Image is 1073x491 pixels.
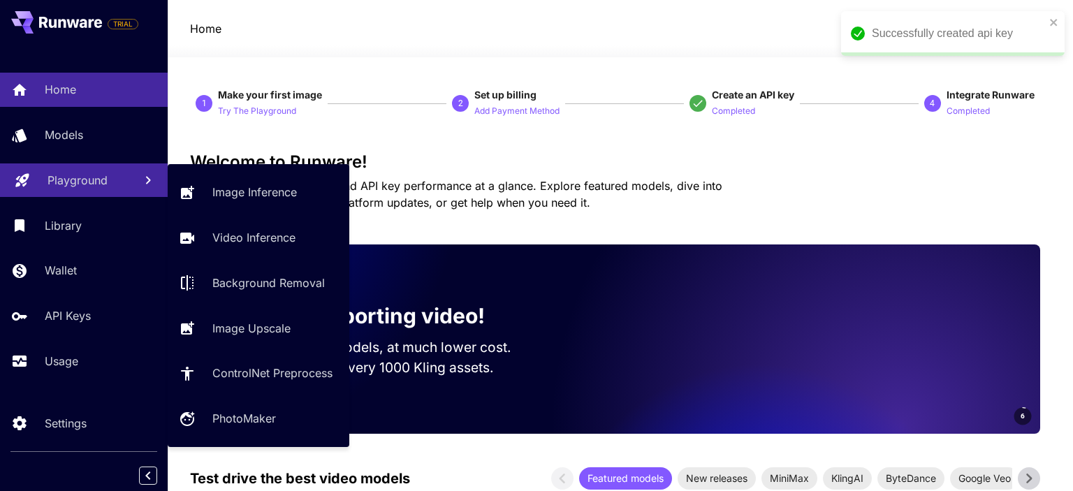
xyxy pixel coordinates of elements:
p: 4 [930,97,935,110]
p: ControlNet Preprocess [212,365,333,381]
p: 2 [458,97,463,110]
span: MiniMax [761,471,817,485]
span: 6 [1021,411,1025,421]
span: TRIAL [108,19,138,29]
h3: Welcome to Runware! [190,152,1040,172]
p: Try The Playground [218,105,296,118]
a: ControlNet Preprocess [168,356,349,390]
p: Run the best video models, at much lower cost. [212,337,538,358]
a: Video Inference [168,221,349,255]
span: Set up billing [474,89,536,101]
span: Create an API key [712,89,794,101]
span: Featured models [579,471,672,485]
a: PhotoMaker [168,402,349,436]
p: Save up to $500 for every 1000 Kling assets. [212,358,538,378]
p: Video Inference [212,229,295,246]
span: Integrate Runware [947,89,1035,101]
p: Completed [947,105,990,118]
p: Library [45,217,82,234]
p: Add Payment Method [474,105,560,118]
p: API Keys [45,307,91,324]
p: Models [45,126,83,143]
p: 1 [202,97,207,110]
button: Collapse sidebar [139,467,157,485]
p: Wallet [45,262,77,279]
p: Home [45,81,76,98]
p: Completed [712,105,755,118]
p: Home [190,20,221,37]
div: Successfully created api key [872,25,1045,42]
a: Image Inference [168,175,349,210]
a: Background Removal [168,266,349,300]
span: New releases [678,471,756,485]
p: Playground [48,172,108,189]
span: Add your payment card to enable full platform functionality. [108,15,138,32]
a: Image Upscale [168,311,349,345]
p: Usage [45,353,78,369]
p: Image Inference [212,184,297,200]
span: Google Veo [950,471,1019,485]
div: Collapse sidebar [149,463,168,488]
p: Image Upscale [212,320,291,337]
span: KlingAI [823,471,872,485]
span: ByteDance [877,471,944,485]
span: Make your first image [218,89,322,101]
p: Background Removal [212,274,325,291]
span: Check out your usage stats and API key performance at a glance. Explore featured models, dive int... [190,179,722,210]
p: PhotoMaker [212,410,276,427]
p: Now supporting video! [251,300,485,332]
p: Settings [45,415,87,432]
p: Test drive the best video models [190,468,410,489]
button: close [1049,17,1059,28]
nav: breadcrumb [190,20,221,37]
